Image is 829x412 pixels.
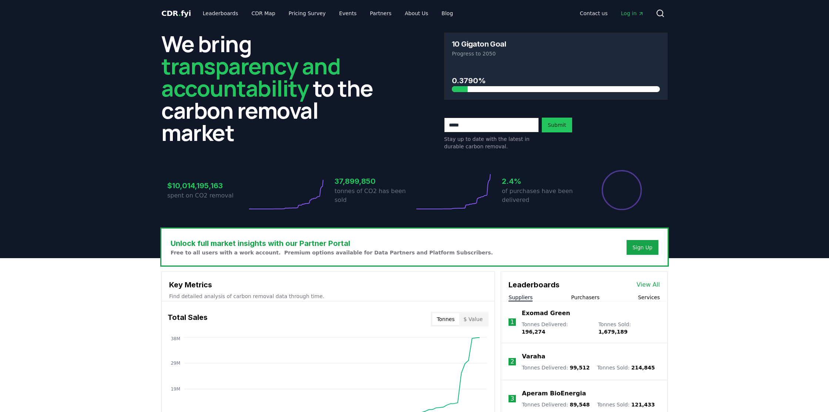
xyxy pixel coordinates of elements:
[502,176,582,187] h3: 2.4%
[509,294,533,301] button: Suppliers
[621,10,644,17] span: Log in
[570,402,590,408] span: 89,548
[597,401,655,408] p: Tonnes Sold :
[335,176,414,187] h3: 37,899,850
[171,238,493,249] h3: Unlock full market insights with our Partner Portal
[452,40,506,48] h3: 10 Gigaton Goal
[171,361,180,366] tspan: 29M
[161,9,191,18] span: CDR fyi
[631,402,655,408] span: 121,433
[502,187,582,205] p: of purchases have been delivered
[246,7,281,20] a: CDR Map
[571,294,600,301] button: Purchasers
[615,7,650,20] a: Log in
[399,7,434,20] a: About Us
[169,293,487,300] p: Find detailed analysis of carbon removal data through time.
[510,318,514,327] p: 1
[637,280,660,289] a: View All
[178,9,181,18] span: .
[459,313,487,325] button: $ Value
[432,313,459,325] button: Tonnes
[638,294,660,301] button: Services
[574,7,650,20] nav: Main
[167,191,247,200] p: spent on CO2 removal
[169,279,487,290] h3: Key Metrics
[598,329,628,335] span: 1,679,189
[333,7,362,20] a: Events
[509,279,560,290] h3: Leaderboards
[171,336,180,341] tspan: 38M
[171,249,493,256] p: Free to all users with a work account. Premium options available for Data Partners and Platform S...
[510,357,514,366] p: 2
[522,401,590,408] p: Tonnes Delivered :
[522,309,570,318] a: Exomad Green
[522,352,545,361] a: Varaha
[522,329,546,335] span: 196,274
[598,321,660,335] p: Tonnes Sold :
[452,50,660,57] p: Progress to 2050
[632,244,652,251] a: Sign Up
[197,7,459,20] nav: Main
[283,7,332,20] a: Pricing Survey
[574,7,614,20] a: Contact us
[510,394,514,403] p: 3
[168,312,208,327] h3: Total Sales
[444,135,539,150] p: Stay up to date with the latest in durable carbon removal.
[570,365,590,371] span: 99,512
[436,7,459,20] a: Blog
[161,8,191,18] a: CDR.fyi
[364,7,397,20] a: Partners
[631,365,655,371] span: 214,845
[452,75,660,86] h3: 0.3790%
[597,364,655,371] p: Tonnes Sold :
[522,364,590,371] p: Tonnes Delivered :
[601,169,642,211] div: Percentage of sales delivered
[627,240,658,255] button: Sign Up
[167,180,247,191] h3: $10,014,195,163
[197,7,244,20] a: Leaderboards
[171,386,180,392] tspan: 19M
[161,33,385,143] h2: We bring to the carbon removal market
[522,321,591,335] p: Tonnes Delivered :
[335,187,414,205] p: tonnes of CO2 has been sold
[161,51,340,103] span: transparency and accountability
[522,389,586,398] a: Aperam BioEnergia
[542,118,572,132] button: Submit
